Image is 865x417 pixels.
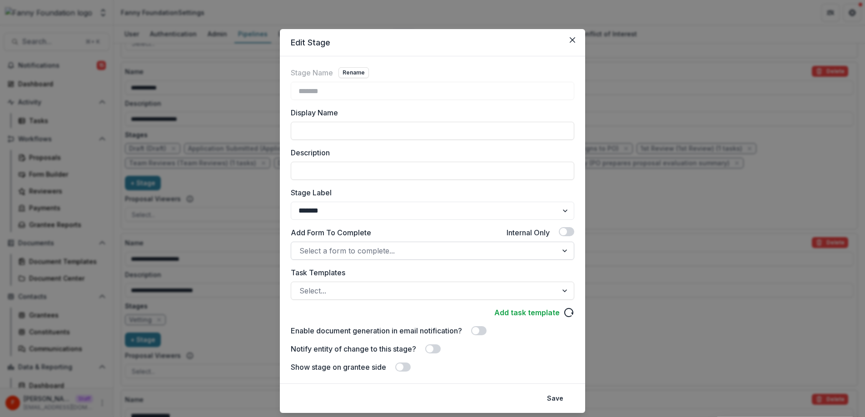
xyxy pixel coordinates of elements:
[338,67,369,78] button: Rename
[291,227,371,238] label: Add Form To Complete
[291,147,569,158] label: Description
[291,67,333,78] label: Stage Name
[494,307,560,318] a: Add task template
[563,307,574,318] svg: reload
[507,227,550,238] label: Internal Only
[291,187,569,198] label: Stage Label
[280,29,585,56] header: Edit Stage
[291,267,569,278] label: Task Templates
[291,343,416,354] label: Notify entity of change to this stage?
[565,33,580,47] button: Close
[291,107,569,118] label: Display Name
[291,325,462,336] label: Enable document generation in email notification?
[542,391,569,406] button: Save
[291,362,386,372] label: Show stage on grantee side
